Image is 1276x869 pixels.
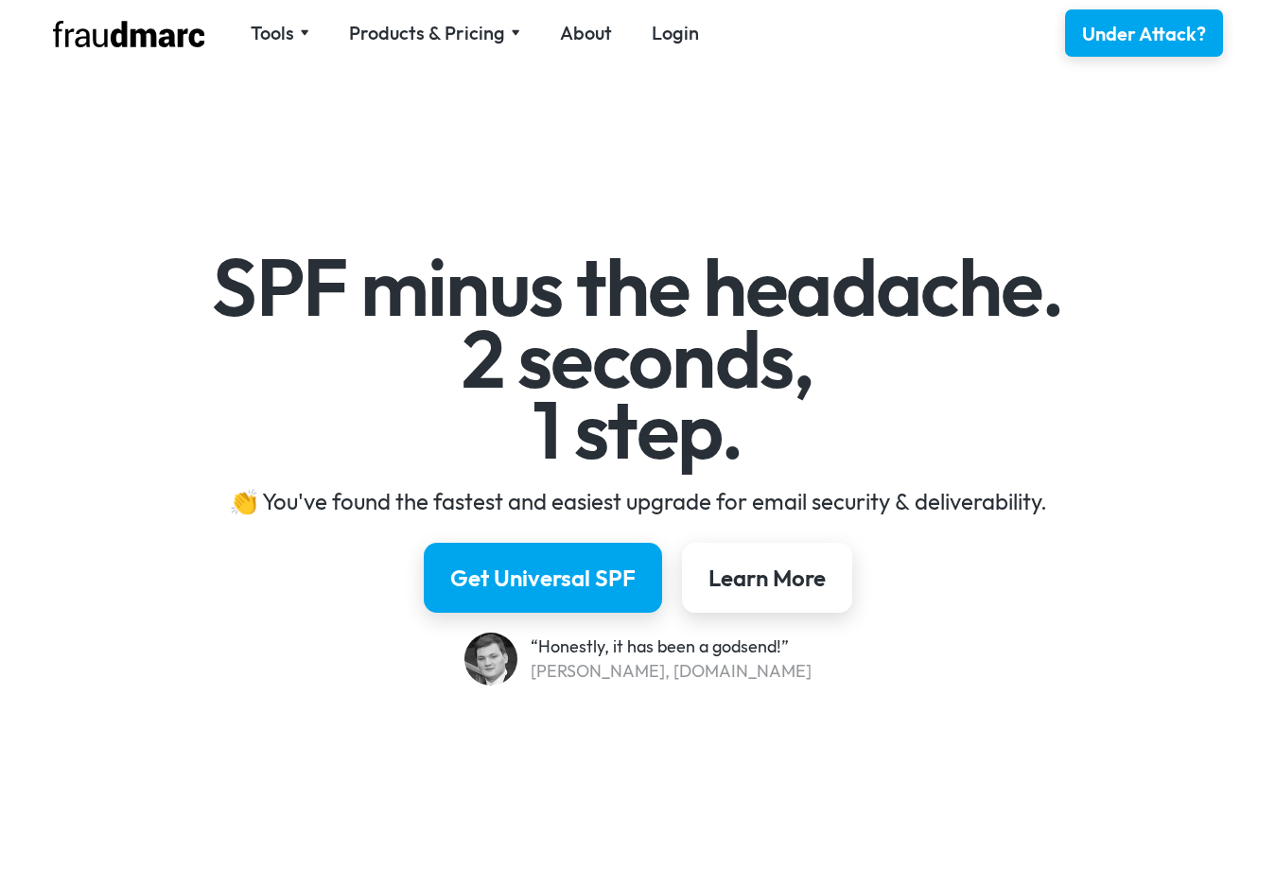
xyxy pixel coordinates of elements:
div: Tools [251,20,309,46]
div: [PERSON_NAME], [DOMAIN_NAME] [531,659,812,684]
div: 👏 You've found the fastest and easiest upgrade for email security & deliverability. [89,486,1187,516]
a: About [560,20,612,46]
a: Login [652,20,699,46]
div: Products & Pricing [349,20,520,46]
div: Tools [251,20,294,46]
div: Under Attack? [1082,21,1206,47]
div: Learn More [708,563,826,593]
a: Learn More [682,543,852,613]
div: Get Universal SPF [450,563,636,593]
h1: SPF minus the headache. 2 seconds, 1 step. [89,252,1187,466]
div: “Honestly, it has been a godsend!” [531,634,812,659]
div: Products & Pricing [349,20,505,46]
a: Get Universal SPF [424,543,662,613]
a: Under Attack? [1065,9,1223,57]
